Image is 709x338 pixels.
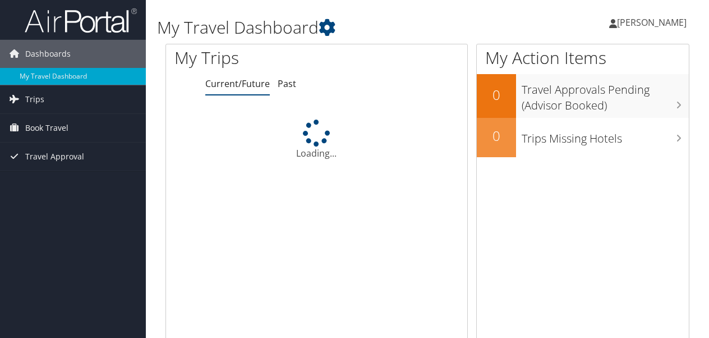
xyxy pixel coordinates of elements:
a: Past [278,77,296,90]
a: [PERSON_NAME] [609,6,698,39]
span: Book Travel [25,114,68,142]
h1: My Action Items [477,46,689,70]
h1: My Trips [174,46,333,70]
span: [PERSON_NAME] [617,16,687,29]
h3: Travel Approvals Pending (Advisor Booked) [522,76,689,113]
span: Travel Approval [25,143,84,171]
h1: My Travel Dashboard [157,16,518,39]
div: Loading... [166,120,467,160]
span: Dashboards [25,40,71,68]
h2: 0 [477,85,516,104]
a: 0Travel Approvals Pending (Advisor Booked) [477,74,689,117]
h2: 0 [477,126,516,145]
span: Trips [25,85,44,113]
h3: Trips Missing Hotels [522,125,689,147]
img: airportal-logo.png [25,7,137,34]
a: Current/Future [205,77,270,90]
a: 0Trips Missing Hotels [477,118,689,157]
